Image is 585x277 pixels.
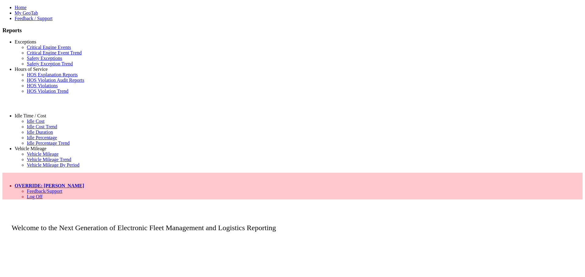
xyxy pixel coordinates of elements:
a: My GeoTab [15,10,38,16]
h3: Reports [2,27,583,34]
a: HOS Violation Trend [27,88,69,94]
a: Exceptions [15,39,36,44]
a: Home [15,5,27,10]
a: Vehicle Mileage [27,151,58,157]
a: Idle Duration [27,130,53,135]
p: Welcome to the Next Generation of Electronic Fleet Management and Logistics Reporting [2,215,583,232]
a: Idle Percentage [27,135,57,140]
a: Vehicle Mileage By Period [27,162,80,168]
a: Idle Cost [27,119,44,124]
a: Critical Engine Events [27,45,71,50]
a: OVERRIDE: [PERSON_NAME] [15,183,84,188]
a: Idle Cost Trend [27,124,57,129]
a: Feedback/Support [27,189,62,194]
a: Critical Engine Event Trend [27,50,82,55]
a: Vehicle Mileage Trend [27,157,71,162]
a: Safety Exceptions [27,56,62,61]
a: HOS Violation Audit Reports [27,78,84,83]
a: HOS Explanation Reports [27,72,78,77]
a: Idle Time / Cost [15,113,46,118]
a: Feedback / Support [15,16,52,21]
a: Log Off [27,194,43,199]
a: HOS Violations [27,83,58,88]
a: Safety Exception Trend [27,61,73,66]
a: Idle Percentage Trend [27,140,69,146]
a: Vehicle Mileage [15,146,46,151]
a: Hours of Service [15,67,48,72]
